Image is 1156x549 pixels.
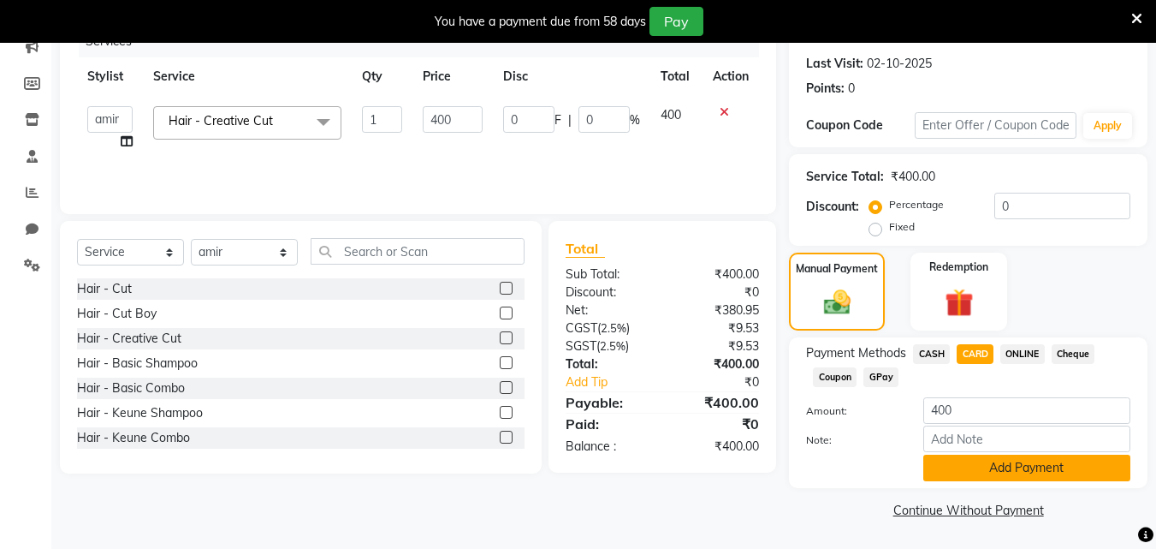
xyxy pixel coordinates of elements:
[650,57,702,96] th: Total
[553,266,662,283] div: Sub Total:
[352,57,413,96] th: Qty
[867,55,932,73] div: 02-10-2025
[889,197,944,212] label: Percentage
[1000,344,1045,364] span: ONLINE
[662,414,772,434] div: ₹0
[702,57,759,96] th: Action
[553,319,662,337] div: ( )
[662,392,772,413] div: ₹400.00
[806,55,863,73] div: Last Visit:
[806,344,906,362] span: Payment Methods
[649,7,703,36] button: Pay
[662,319,772,337] div: ₹9.53
[77,429,190,447] div: Hair - Keune Combo
[936,285,982,320] img: _gift.svg
[848,80,855,98] div: 0
[77,305,157,323] div: Hair - Cut Boy
[796,261,878,277] label: Manual Payment
[77,57,143,96] th: Stylist
[923,455,1130,481] button: Add Payment
[891,168,935,186] div: ₹400.00
[806,198,859,216] div: Discount:
[923,426,1130,452] input: Add Note
[566,320,597,336] span: CGST
[806,80,845,98] div: Points:
[662,266,772,283] div: ₹400.00
[630,111,640,129] span: %
[77,379,185,397] div: Hair - Basic Combo
[554,111,561,129] span: F
[923,397,1130,424] input: Amount
[957,344,993,364] span: CARD
[913,344,950,364] span: CASH
[1052,344,1095,364] span: Cheque
[553,414,662,434] div: Paid:
[553,283,662,301] div: Discount:
[601,321,626,335] span: 2.5%
[143,57,352,96] th: Service
[793,403,910,419] label: Amount:
[553,337,662,355] div: ( )
[662,355,772,373] div: ₹400.00
[793,433,910,448] label: Note:
[435,13,646,31] div: You have a payment due from 58 days
[311,238,525,265] input: Search or Scan
[77,330,181,348] div: Hair - Creative Cut
[889,219,915,235] label: Fixed
[273,113,281,128] a: x
[863,367,898,387] span: GPay
[915,112,1076,139] input: Enter Offer / Coupon Code
[661,107,681,122] span: 400
[568,111,572,129] span: |
[929,260,988,275] label: Redemption
[412,57,492,96] th: Price
[77,404,203,422] div: Hair - Keune Shampoo
[566,338,596,354] span: SGST
[77,355,198,373] div: Hair - Basic Shampoo
[169,113,273,128] span: Hair - Creative Cut
[553,301,662,319] div: Net:
[662,337,772,355] div: ₹9.53
[77,280,132,298] div: Hair - Cut
[493,57,650,96] th: Disc
[553,373,680,391] a: Add Tip
[815,287,859,318] img: _cash.svg
[553,355,662,373] div: Total:
[681,373,773,391] div: ₹0
[792,502,1144,520] a: Continue Without Payment
[600,339,625,353] span: 2.5%
[662,301,772,319] div: ₹380.95
[1083,113,1132,139] button: Apply
[806,168,884,186] div: Service Total:
[566,240,605,258] span: Total
[662,283,772,301] div: ₹0
[553,392,662,413] div: Payable:
[806,116,914,134] div: Coupon Code
[553,438,662,456] div: Balance :
[662,438,772,456] div: ₹400.00
[813,367,857,387] span: Coupon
